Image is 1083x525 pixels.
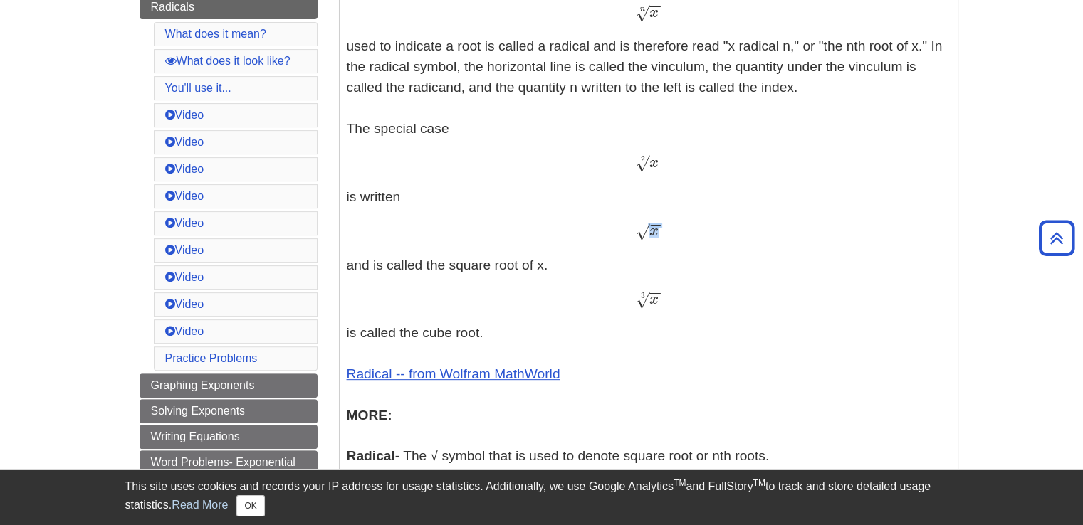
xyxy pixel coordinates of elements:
[165,28,266,40] a: What does it mean?
[1034,228,1079,248] a: Back to Top
[649,223,659,239] span: x
[236,495,264,516] button: Close
[165,109,204,121] a: Video
[140,425,318,449] a: Writing Equations
[649,155,659,171] span: x
[165,217,204,229] a: Video
[165,55,291,67] a: What does it look like?
[636,154,649,173] span: √
[640,6,645,14] span: n
[165,82,231,94] a: You'll use it...
[165,163,204,175] a: Video
[649,292,659,307] span: x
[125,478,958,516] div: This site uses cookies and records your IP address for usage statistics. Additionally, we use Goo...
[347,408,392,423] b: MORE:
[753,478,765,488] sup: TM
[165,136,204,148] a: Video
[165,244,204,256] a: Video
[641,291,645,300] span: 3
[641,154,645,164] span: 2
[165,325,204,337] a: Video
[165,190,204,202] a: Video
[636,290,649,309] span: √
[347,448,395,463] b: Radical
[165,271,204,283] a: Video
[347,366,560,381] a: Radical -- from Wolfram MathWorld
[172,499,228,511] a: Read More
[140,373,318,398] a: Graphing Exponents
[636,4,649,23] span: √
[649,5,659,21] span: x
[165,298,204,310] a: Video
[140,450,318,474] a: Word Problems- Exponential
[165,352,258,364] a: Practice Problems
[140,399,318,423] a: Solving Exponents
[636,222,649,241] span: √
[674,478,686,488] sup: TM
